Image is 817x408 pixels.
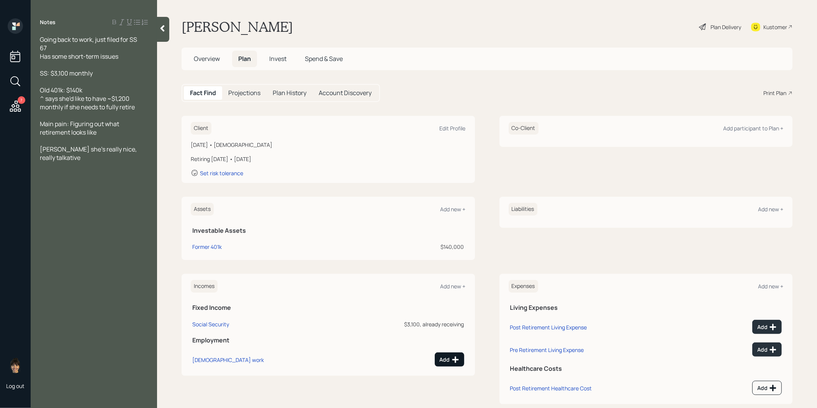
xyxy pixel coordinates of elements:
button: Add [752,320,782,334]
div: Log out [6,382,25,390]
h6: Incomes [191,280,218,293]
h5: Account Discovery [319,89,372,97]
h5: Fact Find [190,89,216,97]
div: Kustomer [763,23,787,31]
div: Add new + [758,206,783,213]
span: SS: $3,100 monthly [40,69,93,77]
div: $3,100, already receiving [342,320,464,328]
div: Add participant to Plan + [723,125,783,132]
div: Add [757,346,777,354]
div: [DEMOGRAPHIC_DATA] work [192,356,264,364]
div: $140,000 [344,243,464,251]
div: Former 401k [192,243,222,251]
h5: Employment [192,337,464,344]
h5: Healthcare Costs [510,365,782,372]
span: [PERSON_NAME] she's really nice, really talkative [40,145,138,162]
h5: Fixed Income [192,304,464,311]
div: Add new + [440,206,466,213]
h6: Expenses [509,280,538,293]
h6: Co-Client [509,122,539,135]
div: Retiring [DATE] • [DATE] [191,155,466,163]
h5: Projections [228,89,260,97]
label: Notes [40,18,56,26]
span: Spend & Save [305,54,343,63]
div: Pre Retirement Living Expense [510,346,584,354]
button: Add [752,381,782,395]
div: Set risk tolerance [200,169,243,177]
div: Add [757,323,777,331]
button: Add [435,352,464,367]
div: Add new + [758,283,783,290]
div: Plan Delivery [711,23,741,31]
h5: Plan History [273,89,306,97]
span: Old 401k: $140k ^ says she'd like to have ~$1,200 monthly if she needs to fully retire [40,86,135,111]
span: Going back to work, just filed for SS 67 Has some short-term issues [40,35,137,61]
div: Print Plan [763,89,786,97]
div: Add [440,356,459,364]
div: Post Retirement Living Expense [510,324,587,331]
h6: Client [191,122,211,135]
img: treva-nostdahl-headshot.png [8,358,23,373]
h6: Liabilities [509,203,537,216]
button: Add [752,342,782,357]
h5: Living Expenses [510,304,782,311]
h6: Assets [191,203,214,216]
span: Plan [238,54,251,63]
div: Add [757,384,777,392]
span: Main pain: Figuring out what retirement looks like [40,120,120,137]
div: Edit Profile [440,125,466,132]
div: Post Retirement Healthcare Cost [510,385,592,392]
span: Invest [269,54,287,63]
span: Overview [194,54,220,63]
div: Social Security [192,321,229,328]
div: [DATE] • [DEMOGRAPHIC_DATA] [191,141,466,149]
h1: [PERSON_NAME] [182,18,293,35]
div: Add new + [440,283,466,290]
h5: Investable Assets [192,227,464,234]
div: 7 [18,96,25,104]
